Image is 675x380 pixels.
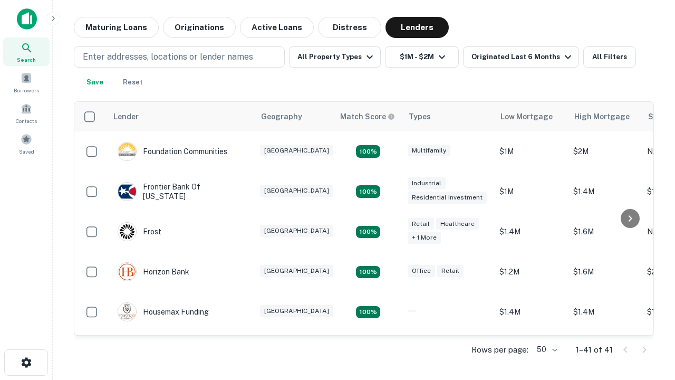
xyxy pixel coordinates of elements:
[116,72,150,93] button: Reset
[408,265,435,277] div: Office
[568,332,642,372] td: $1.6M
[118,222,161,241] div: Frost
[83,51,253,63] p: Enter addresses, locations or lender names
[261,110,302,123] div: Geography
[356,266,380,279] div: Matching Properties: 4, hasApolloMatch: undefined
[494,292,568,332] td: $1.4M
[3,68,50,97] a: Borrowers
[3,129,50,158] a: Saved
[16,117,37,125] span: Contacts
[356,185,380,198] div: Matching Properties: 4, hasApolloMatch: undefined
[3,37,50,66] a: Search
[408,232,441,244] div: + 1 more
[74,17,159,38] button: Maturing Loans
[17,8,37,30] img: capitalize-icon.png
[318,17,381,38] button: Distress
[17,55,36,64] span: Search
[113,110,139,123] div: Lender
[494,172,568,212] td: $1M
[163,17,236,38] button: Originations
[118,142,227,161] div: Foundation Communities
[74,46,285,68] button: Enter addresses, locations or lender names
[118,142,136,160] img: picture
[118,183,136,201] img: picture
[494,102,568,131] th: Low Mortgage
[408,145,450,157] div: Multifamily
[118,262,189,281] div: Horizon Bank
[471,51,574,63] div: Originated Last 6 Months
[437,265,464,277] div: Retail
[494,252,568,292] td: $1.2M
[340,111,393,122] h6: Match Score
[568,102,642,131] th: High Mortgage
[289,46,381,68] button: All Property Types
[356,306,380,319] div: Matching Properties: 4, hasApolloMatch: undefined
[409,110,431,123] div: Types
[408,218,434,230] div: Retail
[19,147,34,156] span: Saved
[568,212,642,252] td: $1.6M
[14,86,39,94] span: Borrowers
[118,303,136,321] img: picture
[260,185,333,197] div: [GEOGRAPHIC_DATA]
[568,131,642,172] td: $2M
[568,292,642,332] td: $1.4M
[494,131,568,172] td: $1M
[260,305,333,317] div: [GEOGRAPHIC_DATA]
[107,102,255,131] th: Lender
[255,102,334,131] th: Geography
[583,46,636,68] button: All Filters
[471,344,528,356] p: Rows per page:
[260,145,333,157] div: [GEOGRAPHIC_DATA]
[576,344,613,356] p: 1–41 of 41
[356,226,380,239] div: Matching Properties: 4, hasApolloMatch: undefined
[118,223,136,241] img: picture
[260,265,333,277] div: [GEOGRAPHIC_DATA]
[402,102,494,131] th: Types
[533,342,559,357] div: 50
[408,177,446,189] div: Industrial
[340,111,395,122] div: Capitalize uses an advanced AI algorithm to match your search with the best lender. The match sco...
[334,102,402,131] th: Capitalize uses an advanced AI algorithm to match your search with the best lender. The match sco...
[568,172,642,212] td: $1.4M
[494,332,568,372] td: $1.4M
[622,262,675,312] iframe: Chat Widget
[385,46,459,68] button: $1M - $2M
[260,225,333,237] div: [GEOGRAPHIC_DATA]
[240,17,314,38] button: Active Loans
[568,252,642,292] td: $1.6M
[356,145,380,158] div: Matching Properties: 4, hasApolloMatch: undefined
[408,192,487,204] div: Residential Investment
[118,302,209,321] div: Housemax Funding
[385,17,449,38] button: Lenders
[118,263,136,281] img: picture
[3,99,50,127] a: Contacts
[118,182,244,201] div: Frontier Bank Of [US_STATE]
[494,212,568,252] td: $1.4M
[574,110,630,123] div: High Mortgage
[500,110,553,123] div: Low Mortgage
[436,218,479,230] div: Healthcare
[463,46,579,68] button: Originated Last 6 Months
[78,72,112,93] button: Save your search to get updates of matches that match your search criteria.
